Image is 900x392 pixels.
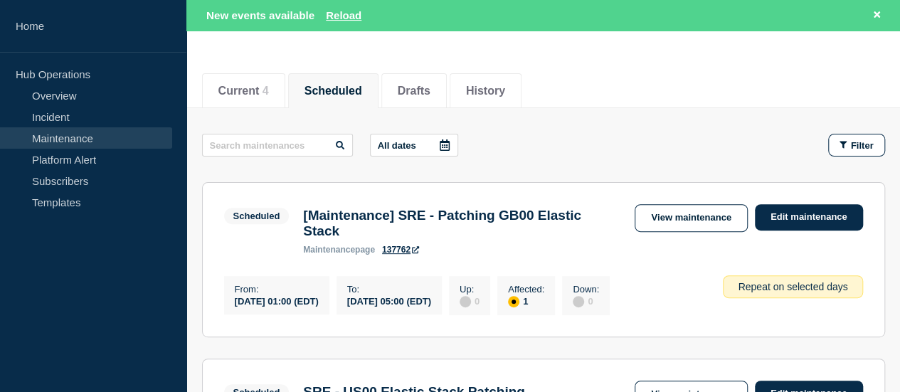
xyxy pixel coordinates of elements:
div: Repeat on selected days [723,275,862,298]
button: Drafts [398,85,430,97]
p: All dates [378,140,416,151]
input: Search maintenances [202,134,353,157]
button: Reload [326,9,361,21]
div: Scheduled [233,211,280,221]
button: Scheduled [305,85,362,97]
p: From : [235,284,319,295]
div: affected [508,296,519,307]
p: To : [347,284,431,295]
p: Down : [573,284,599,295]
div: [DATE] 05:00 (EDT) [347,295,431,307]
p: Affected : [508,284,544,295]
a: 137762 [382,245,419,255]
button: Filter [828,134,885,157]
h3: [Maintenance] SRE - Patching GB00 Elastic Stack [303,208,620,239]
div: 1 [508,295,544,307]
a: View maintenance [635,204,747,232]
div: 0 [573,295,599,307]
button: All dates [370,134,458,157]
div: 0 [460,295,480,307]
span: New events available [206,9,314,21]
span: 4 [263,85,269,97]
div: disabled [460,296,471,307]
button: Current 4 [218,85,269,97]
div: [DATE] 01:00 (EDT) [235,295,319,307]
span: maintenance [303,245,355,255]
p: Up : [460,284,480,295]
span: Filter [851,140,874,151]
div: disabled [573,296,584,307]
a: Edit maintenance [755,204,863,231]
p: page [303,245,375,255]
button: History [466,85,505,97]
